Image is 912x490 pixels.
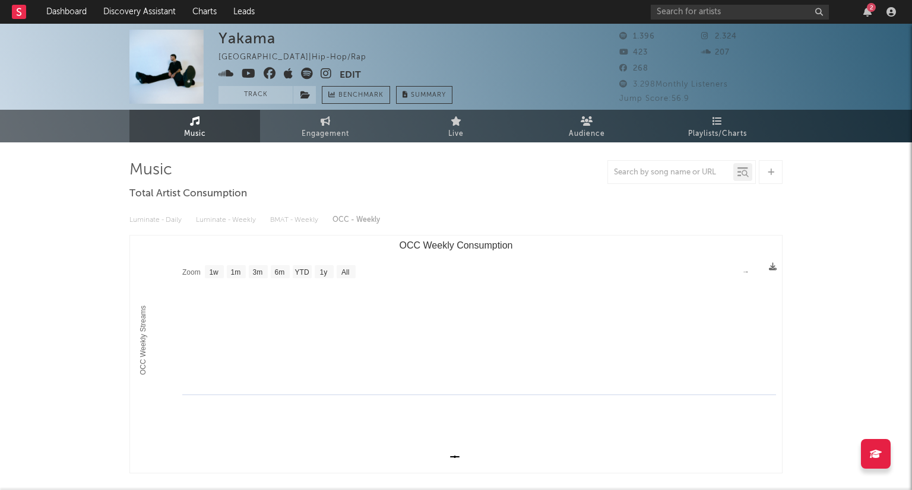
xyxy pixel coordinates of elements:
button: 2 [863,7,872,17]
text: Zoom [182,268,201,276]
text: 6m [275,268,285,276]
text: OCC Weekly Consumption [400,240,513,250]
span: Playlists/Charts [688,127,747,141]
button: Track [218,86,293,104]
text: 3m [253,268,263,276]
span: Live [448,127,464,141]
a: Benchmark [322,86,390,104]
a: Audience [521,110,652,142]
span: Benchmark [338,88,384,103]
span: 3.298 Monthly Listeners [619,81,728,88]
text: All [341,268,349,276]
input: Search for artists [651,5,829,20]
span: 1.396 [619,33,655,40]
span: Total Artist Consumption [129,187,247,201]
input: Search by song name or URL [608,168,733,177]
text: 1w [209,268,218,276]
div: [GEOGRAPHIC_DATA] | Hip-Hop/Rap [218,50,380,65]
text: YTD [295,268,309,276]
span: Jump Score: 56.9 [619,95,689,103]
text: → [742,268,749,276]
span: 2.324 [701,33,737,40]
text: 1y [320,268,328,276]
span: Engagement [302,127,349,141]
text: OCC Weekly Streams [139,306,147,375]
div: 2 [867,3,876,12]
div: Yakama [218,30,275,47]
button: Edit [340,68,361,82]
span: Music [184,127,206,141]
button: Summary [396,86,452,104]
span: 207 [701,49,730,56]
span: 268 [619,65,648,72]
span: Audience [569,127,605,141]
svg: OCC Weekly Consumption [130,236,782,473]
a: Playlists/Charts [652,110,783,142]
a: Engagement [260,110,391,142]
span: 423 [619,49,648,56]
span: Summary [411,92,446,98]
a: Music [129,110,260,142]
a: Live [391,110,521,142]
text: 1m [231,268,241,276]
